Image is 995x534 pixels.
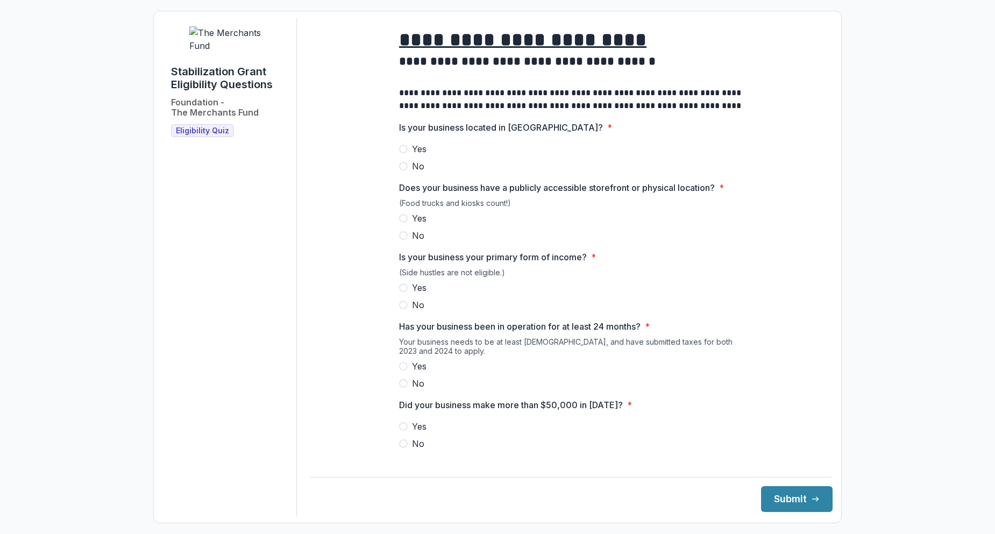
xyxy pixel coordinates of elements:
span: No [412,377,424,390]
span: No [412,160,424,173]
div: (Side hustles are not eligible.) [399,268,743,281]
span: Yes [412,212,427,225]
span: Yes [412,360,427,373]
span: Yes [412,143,427,155]
button: Submit [761,486,833,512]
span: No [412,298,424,311]
span: Yes [412,281,427,294]
p: Is your business located in [GEOGRAPHIC_DATA]? [399,121,603,134]
span: No [412,437,424,450]
img: The Merchants Fund [189,26,270,52]
h2: Foundation - The Merchants Fund [171,97,259,118]
div: (Food trucks and kiosks count!) [399,198,743,212]
h1: Stabilization Grant Eligibility Questions [171,65,288,91]
span: Yes [412,420,427,433]
div: Your business needs to be at least [DEMOGRAPHIC_DATA], and have submitted taxes for both 2023 and... [399,337,743,360]
p: Does your business have a publicly accessible storefront or physical location? [399,181,715,194]
p: Did your business make more than $50,000 in [DATE]? [399,398,623,411]
span: Eligibility Quiz [176,126,229,136]
p: Has your business been in operation for at least 24 months? [399,320,641,333]
span: No [412,229,424,242]
p: Is your business your primary form of income? [399,251,587,264]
